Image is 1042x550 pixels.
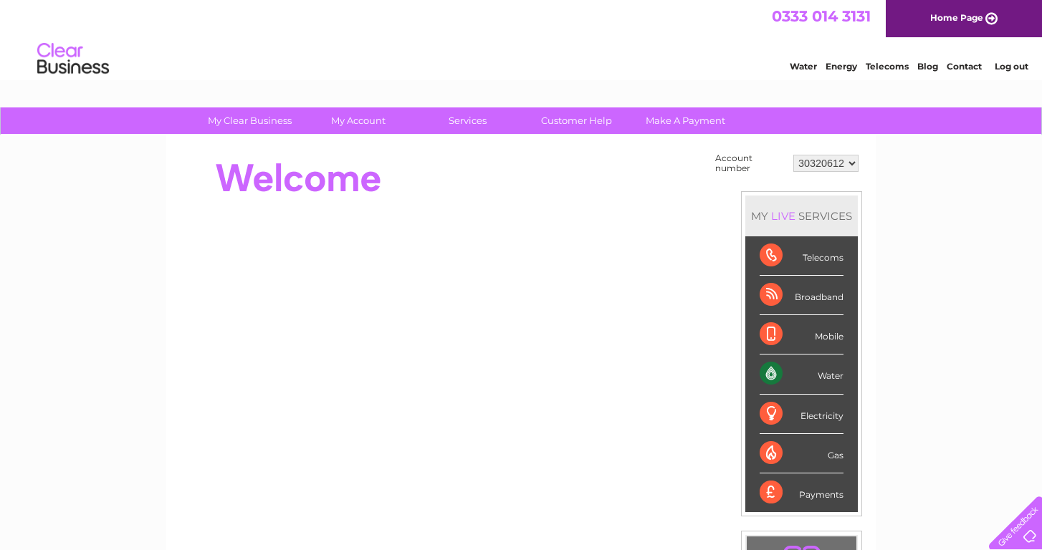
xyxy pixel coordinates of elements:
div: Mobile [760,315,843,354]
div: Water [760,354,843,394]
div: Payments [760,473,843,512]
div: LIVE [768,209,798,223]
a: 0333 014 3131 [772,7,871,25]
div: MY SERVICES [745,196,858,236]
a: Contact [947,61,982,72]
a: Energy [826,61,857,72]
a: Log out [995,61,1028,72]
td: Account number [712,150,790,177]
div: Telecoms [760,236,843,276]
a: Make A Payment [626,107,745,134]
a: Water [790,61,817,72]
div: Broadband [760,276,843,315]
a: Blog [917,61,938,72]
a: Telecoms [866,61,909,72]
a: Services [408,107,527,134]
div: Electricity [760,395,843,434]
div: Gas [760,434,843,473]
a: Customer Help [517,107,636,134]
div: Clear Business is a trading name of Verastar Limited (registered in [GEOGRAPHIC_DATA] No. 3667643... [183,8,861,69]
a: My Account [300,107,418,134]
img: logo.png [37,37,110,81]
a: My Clear Business [191,107,309,134]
